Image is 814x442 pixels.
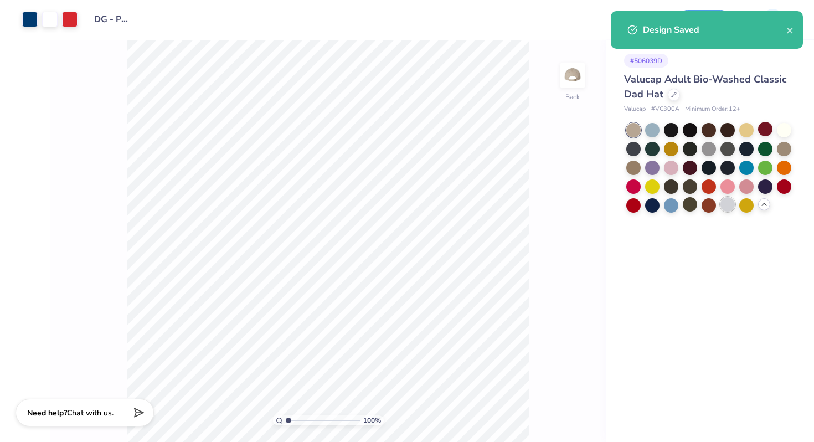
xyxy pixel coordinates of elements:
span: Valucap Adult Bio-Washed Classic Dad Hat [624,73,787,101]
span: Minimum Order: 12 + [685,105,740,114]
img: Back [561,64,584,86]
input: Untitled Design [86,8,140,30]
span: Valucap [624,105,646,114]
button: close [786,23,794,37]
strong: Need help? [27,408,67,418]
div: Design Saved [643,23,786,37]
div: # 506039D [624,54,668,68]
div: Back [565,92,580,102]
span: 100 % [363,415,381,425]
span: Chat with us. [67,408,114,418]
span: # VC300A [651,105,679,114]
